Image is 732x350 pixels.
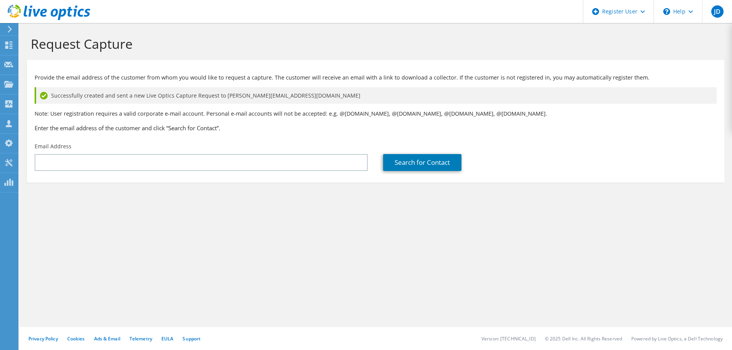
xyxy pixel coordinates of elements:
svg: \n [663,8,670,15]
li: Version: [TECHNICAL_ID] [481,335,536,342]
li: © 2025 Dell Inc. All Rights Reserved [545,335,622,342]
label: Email Address [35,143,71,150]
a: Privacy Policy [28,335,58,342]
span: Successfully created and sent a new Live Optics Capture Request to [PERSON_NAME][EMAIL_ADDRESS][D... [51,91,360,100]
li: Powered by Live Optics, a Dell Technology [631,335,723,342]
p: Provide the email address of the customer from whom you would like to request a capture. The cust... [35,73,717,82]
a: Support [183,335,201,342]
h3: Enter the email address of the customer and click “Search for Contact”. [35,124,717,132]
a: Search for Contact [383,154,461,171]
a: Cookies [67,335,85,342]
h1: Request Capture [31,36,717,52]
p: Note: User registration requires a valid corporate e-mail account. Personal e-mail accounts will ... [35,109,717,118]
a: Ads & Email [94,335,120,342]
a: Telemetry [129,335,152,342]
a: EULA [161,335,173,342]
span: JD [711,5,724,18]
